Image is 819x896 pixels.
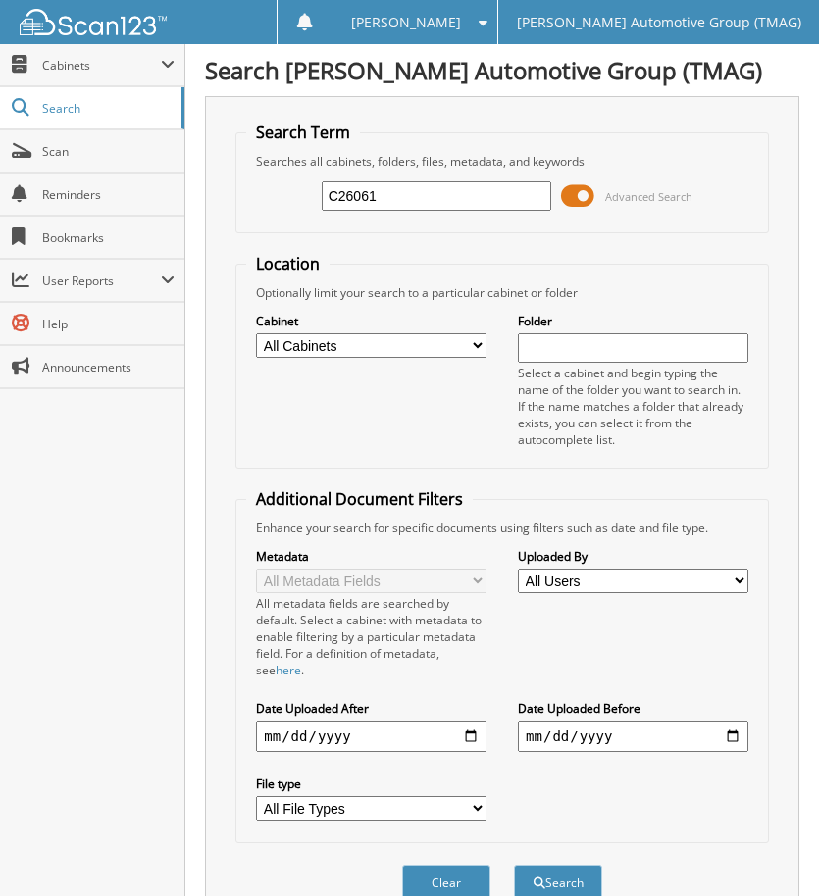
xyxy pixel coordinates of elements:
div: Select a cabinet and begin typing the name of the folder you want to search in. If the name match... [518,365,748,448]
legend: Location [246,253,330,274]
span: User Reports [42,273,161,289]
span: Help [42,316,175,332]
span: [PERSON_NAME] Automotive Group (TMAG) [517,17,801,28]
h1: Search [PERSON_NAME] Automotive Group (TMAG) [205,54,799,86]
div: All metadata fields are searched by default. Select a cabinet with metadata to enable filtering b... [256,595,486,678]
span: Search [42,100,172,117]
iframe: Chat Widget [721,802,819,896]
div: Searches all cabinets, folders, files, metadata, and keywords [246,153,757,170]
label: Cabinet [256,313,486,329]
span: Cabinets [42,57,161,74]
span: Bookmarks [42,229,175,246]
label: File type [256,775,486,792]
input: start [256,721,486,752]
div: Optionally limit your search to a particular cabinet or folder [246,284,757,301]
label: Folder [518,313,748,329]
span: [PERSON_NAME] [351,17,461,28]
span: Scan [42,143,175,160]
label: Uploaded By [518,548,748,565]
legend: Search Term [246,122,360,143]
label: Metadata [256,548,486,565]
legend: Additional Document Filters [246,488,473,510]
span: Advanced Search [605,189,692,204]
span: Reminders [42,186,175,203]
div: Enhance your search for specific documents using filters such as date and file type. [246,520,757,536]
label: Date Uploaded Before [518,700,748,717]
label: Date Uploaded After [256,700,486,717]
img: scan123-logo-white.svg [20,9,167,35]
span: Announcements [42,359,175,375]
a: here [276,662,301,678]
input: end [518,721,748,752]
